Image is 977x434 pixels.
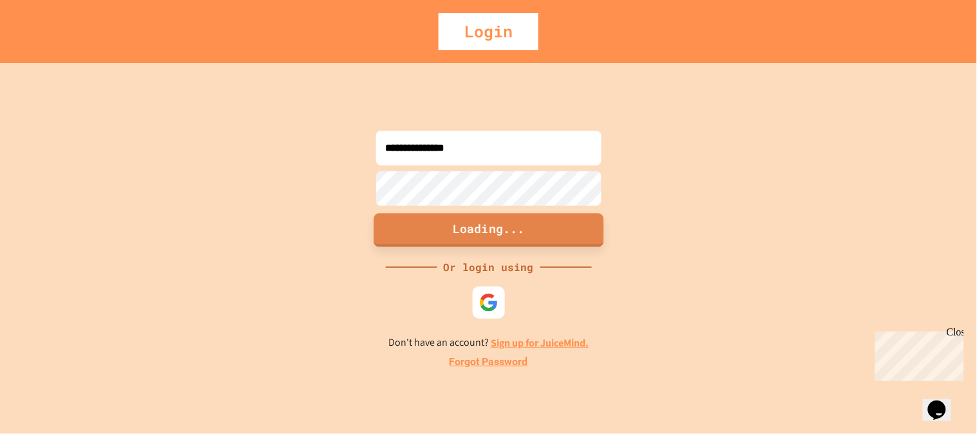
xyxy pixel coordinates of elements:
[439,13,538,50] div: Login
[870,326,964,381] iframe: chat widget
[479,293,498,312] img: google-icon.svg
[491,336,589,350] a: Sign up for JuiceMind.
[374,213,603,247] button: Loading...
[923,382,964,421] iframe: chat widget
[450,354,528,370] a: Forgot Password
[5,5,89,82] div: Chat with us now!Close
[388,335,589,351] p: Don't have an account?
[437,259,540,275] div: Or login using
